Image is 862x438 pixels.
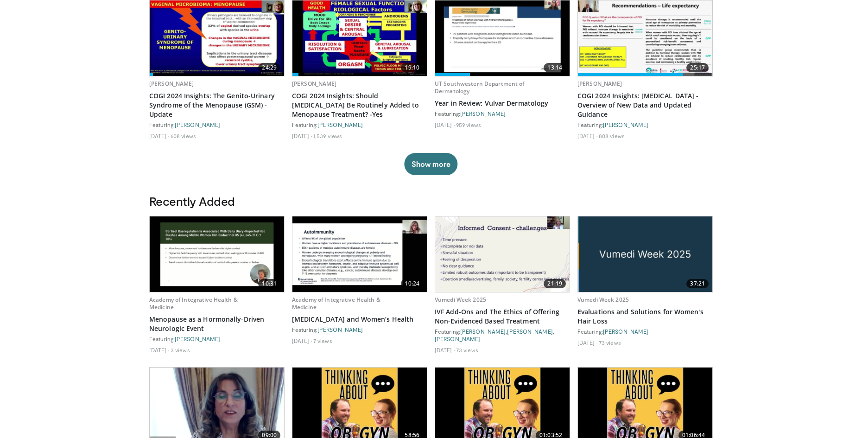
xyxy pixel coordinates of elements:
a: 10:31 [150,216,284,292]
button: Show more [404,153,457,175]
a: [PERSON_NAME] [175,121,220,128]
a: [PERSON_NAME] [317,326,363,333]
a: 10:24 [292,216,427,292]
img: 15f3b668-c602-4700-91c2-a49dc2c2cd9e.620x360_q85_upscale.jpg [435,0,570,76]
li: [DATE] [577,339,597,346]
span: 10:24 [401,279,423,288]
a: Academy of Integrative Health & Medicine [292,296,380,311]
img: c83af1b5-04aa-475a-af0c-2ceb27fa279b.620x360_q85_upscale.jpg [292,216,427,292]
li: 959 views [456,121,481,128]
a: Year in Review: Vulvar Dermatology [435,99,570,108]
a: [PERSON_NAME] [175,336,220,342]
a: 24:29 [150,0,284,76]
span: 25:17 [686,63,709,72]
a: COGI 2024 Insights: Should [MEDICAL_DATA] Be Routinely Added to Menopause Treatment? -Yes [292,91,427,119]
img: 71ba5052-f5e0-4888-bffd-53f04d4354f8.620x360_q85_upscale.jpg [292,0,427,76]
div: Featuring: [292,326,427,333]
img: a479e719-ad7a-4921-bf1b-3685b78a0a77.620x360_q85_upscale.jpg [150,0,284,76]
li: [DATE] [292,132,312,140]
li: 7 views [313,337,332,344]
li: 73 views [456,346,478,354]
a: [PERSON_NAME] [435,336,480,342]
a: Menopause as a Hormonally-Driven Neurologic Event [149,315,285,333]
div: Featuring: [292,121,427,128]
a: [PERSON_NAME] [149,80,194,88]
li: [DATE] [292,337,312,344]
a: [PERSON_NAME] [292,80,337,88]
li: 73 views [599,339,621,346]
a: UT Southwestern Department of Dermatology [435,80,524,95]
a: Vumedi Week 2025 [435,296,486,304]
span: 37:21 [686,279,709,288]
div: Featuring: [435,110,570,117]
span: 10:31 [258,279,280,288]
div: Featuring: [149,121,285,128]
a: 19:10 [292,0,427,76]
span: 19:10 [401,63,423,72]
span: 21:19 [544,279,566,288]
div: Featuring: [149,335,285,343]
li: [DATE] [149,132,169,140]
li: 608 views [171,132,196,140]
img: 4dd4c714-532f-44da-96b3-d887f22c4efa.jpg.620x360_q85_upscale.jpg [578,216,712,292]
a: [MEDICAL_DATA] and Women’s Health [292,315,427,324]
li: [DATE] [435,121,455,128]
a: Vumedi Week 2025 [577,296,629,304]
a: [PERSON_NAME] [577,80,622,88]
a: [PERSON_NAME] [603,121,648,128]
li: [DATE] [149,346,169,354]
a: 21:19 [435,216,570,292]
a: [PERSON_NAME] [460,110,506,117]
li: [DATE] [435,346,455,354]
a: Evaluations and Solutions for Women's Hair Loss [577,307,713,326]
a: [PERSON_NAME] [460,328,506,335]
a: IVF Add-Ons and The Ethics of Offering Non-Evidenced Based Treatment [435,307,570,326]
li: 3 views [171,346,190,354]
a: [PERSON_NAME] [507,328,552,335]
li: [DATE] [577,132,597,140]
div: Featuring: [577,121,713,128]
a: COGI 2024 Insights: The Genito-Urinary Syndrome of the Menopause (GSM) - Update [149,91,285,119]
div: Featuring: [577,328,713,335]
a: [PERSON_NAME] [317,121,363,128]
img: 863ad2b7-98a8-4690-a4a1-461ddad521d5.620x360_q85_upscale.jpg [578,0,712,76]
a: COGI 2024 Insights: [MEDICAL_DATA] - Overview of New Data and Updated Guidance [577,91,713,119]
a: Academy of Integrative Health & Medicine [149,296,238,311]
a: [PERSON_NAME] [603,328,648,335]
a: 13:14 [435,0,570,76]
div: Featuring: , , [435,328,570,343]
h3: Recently Added [149,194,713,209]
li: 808 views [599,132,625,140]
img: c338cd8b-7ac8-49e0-9a4f-a073ccda6eb9.620x360_q85_upscale.jpg [435,216,570,292]
img: fa547d8b-59d3-42ac-bb2b-bcfeb6730908.620x360_q85_upscale.jpg [150,216,284,292]
a: 25:17 [578,0,712,76]
span: 24:29 [258,63,280,72]
a: 37:21 [578,216,712,292]
li: 1,539 views [313,132,342,140]
span: 13:14 [544,63,566,72]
